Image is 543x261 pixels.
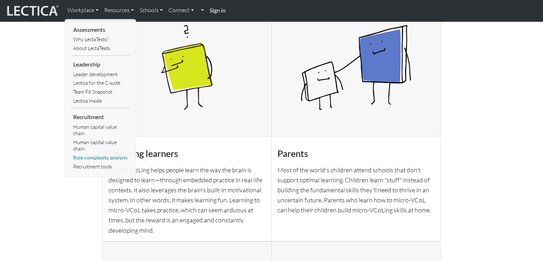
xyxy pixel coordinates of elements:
a: Connect [166,3,197,18]
a: Why LectaTests? [71,35,130,44]
a: Resources [101,3,137,18]
li: Leadership [71,59,130,70]
a: Schools [137,3,166,18]
a: Human capital value chain [71,138,130,153]
a: About LectaTests [71,44,130,53]
a: Team Fit Snapshot [71,88,130,97]
a: Sign in [207,3,228,18]
a: Human capital value chain [71,123,130,138]
h3: Life-long learners [109,148,266,159]
li: Recruitment [71,111,130,123]
img: Cartoon of parent and child [277,1,435,133]
li: Assessments [71,24,130,35]
div: Micro-VCoLing helps people learn the way the brain is designed to learn—through embedded practice... [109,165,266,235]
a: Workplace [65,3,101,18]
img: lecticalive [5,4,59,18]
a: Leader development [71,70,130,79]
a: Lectica Inside [71,97,130,105]
a: Lectica for the C-suite [71,79,130,88]
img: Cartoon of an individual [109,1,266,133]
a: Recruitment tools [71,162,130,171]
div: Most of the world's children attend schools that don't support optimal learning. Children learn "... [277,165,435,215]
strong: Sign in [210,7,226,14]
a: Role complexity analysis [71,153,130,162]
h3: Parents [277,148,435,159]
